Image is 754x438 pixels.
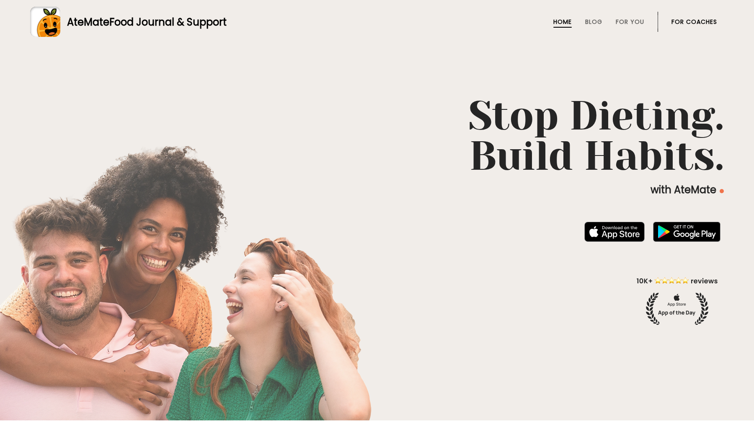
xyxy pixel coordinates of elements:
[653,222,720,242] img: badge-download-google.png
[30,96,724,176] h1: Stop Dieting. Build Habits.
[585,18,602,25] a: Blog
[630,276,724,325] img: home-hero-appoftheday.png
[109,15,227,29] span: Food Journal & Support
[616,18,644,25] a: For You
[30,183,724,197] p: with AteMate
[584,222,645,242] img: badge-download-apple.svg
[60,15,227,29] div: AteMate
[30,7,724,37] a: AteMateFood Journal & Support
[671,18,717,25] a: For Coaches
[553,18,572,25] a: Home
